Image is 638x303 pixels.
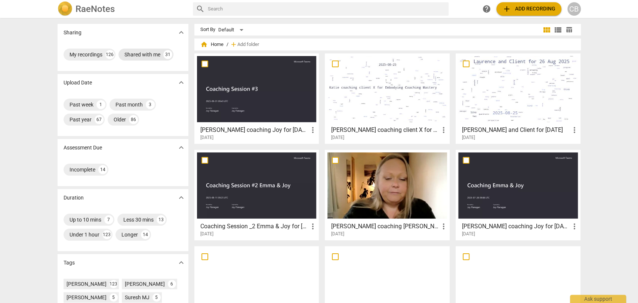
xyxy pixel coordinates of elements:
[462,222,570,231] h3: Emma coaching Joy for 1st Aug 2025
[70,51,102,58] div: My recordings
[64,144,102,152] p: Assessment Due
[308,222,317,231] span: more_vert
[565,26,573,33] span: table_chart
[200,222,308,231] h3: Coaching Session _2 Emma & Joy for 21st AUG
[157,215,166,224] div: 13
[200,41,224,48] span: Home
[125,294,150,301] div: Suresh MJ
[177,28,186,37] span: expand_more
[141,230,150,239] div: 14
[327,56,447,140] a: [PERSON_NAME] coaching client X for Embodying Coaching Mastery[DATE]
[163,50,172,59] div: 31
[75,4,115,14] h2: RaeNotes
[200,41,208,48] span: home
[115,101,143,108] div: Past month
[105,50,114,59] div: 126
[502,4,555,13] span: Add recording
[462,135,475,141] span: [DATE]
[110,280,118,288] div: 123
[439,126,448,135] span: more_vert
[218,24,246,36] div: Default
[226,42,228,47] span: /
[552,24,564,35] button: List view
[567,2,581,16] button: CB
[200,27,215,33] div: Sort By
[462,231,475,237] span: [DATE]
[70,216,101,223] div: Up to 10 mins
[237,42,259,47] span: Add folder
[176,192,187,203] button: Show more
[114,116,126,123] div: Older
[58,1,187,16] a: LogoRaeNotes
[570,222,579,231] span: more_vert
[177,258,186,267] span: expand_more
[197,56,317,140] a: [PERSON_NAME] coaching Joy for [DATE][DATE]
[541,24,552,35] button: Tile view
[70,116,92,123] div: Past year
[177,143,186,152] span: expand_more
[96,100,105,109] div: 1
[64,259,75,267] p: Tags
[70,166,95,173] div: Incomplete
[331,135,344,141] span: [DATE]
[197,152,317,237] a: Coaching Session _2 Emma & Joy for [DATE][DATE]
[196,4,205,13] span: search
[67,294,107,301] div: [PERSON_NAME]
[331,231,344,237] span: [DATE]
[110,293,118,302] div: 5
[327,152,447,237] a: [PERSON_NAME] coaching [PERSON_NAME] for Embodying Coaching Mastery[DATE]
[58,1,73,16] img: Logo
[458,56,578,140] a: [PERSON_NAME] and Client for [DATE][DATE]
[129,115,138,124] div: 86
[208,3,446,15] input: Search
[458,152,578,237] a: [PERSON_NAME] coaching Joy for [DATE][DATE]
[70,231,99,238] div: Under 1 hour
[554,25,563,34] span: view_list
[564,24,575,35] button: Table view
[168,280,176,288] div: 6
[331,222,439,231] h3: Caroline coaching Sarah for Embodying Coaching Mastery
[121,231,138,238] div: Longer
[176,27,187,38] button: Show more
[177,193,186,202] span: expand_more
[64,194,84,202] p: Duration
[70,101,93,108] div: Past week
[439,222,448,231] span: more_vert
[176,142,187,153] button: Show more
[67,280,107,288] div: [PERSON_NAME]
[95,115,104,124] div: 67
[331,126,439,135] h3: Katie coaching client X for Embodying Coaching Mastery
[308,126,317,135] span: more_vert
[482,4,491,13] span: help
[462,126,570,135] h3: Laurence and Client for 26 Aug 2025
[64,79,92,87] p: Upload Date
[124,51,160,58] div: Shared with me
[480,2,493,16] a: Help
[502,4,511,13] span: add
[570,126,579,135] span: more_vert
[176,257,187,268] button: Show more
[177,78,186,87] span: expand_more
[200,126,308,135] h3: Emma coaching Joy for 8th September
[570,295,626,303] div: Ask support
[200,135,213,141] span: [DATE]
[104,215,113,224] div: 7
[125,280,165,288] div: [PERSON_NAME]
[146,100,155,109] div: 3
[102,230,111,239] div: 123
[230,41,237,48] span: add
[496,2,561,16] button: Upload
[152,293,161,302] div: 5
[123,216,154,223] div: Less 30 mins
[542,25,551,34] span: view_module
[176,77,187,88] button: Show more
[98,165,107,174] div: 14
[64,29,81,37] p: Sharing
[200,231,213,237] span: [DATE]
